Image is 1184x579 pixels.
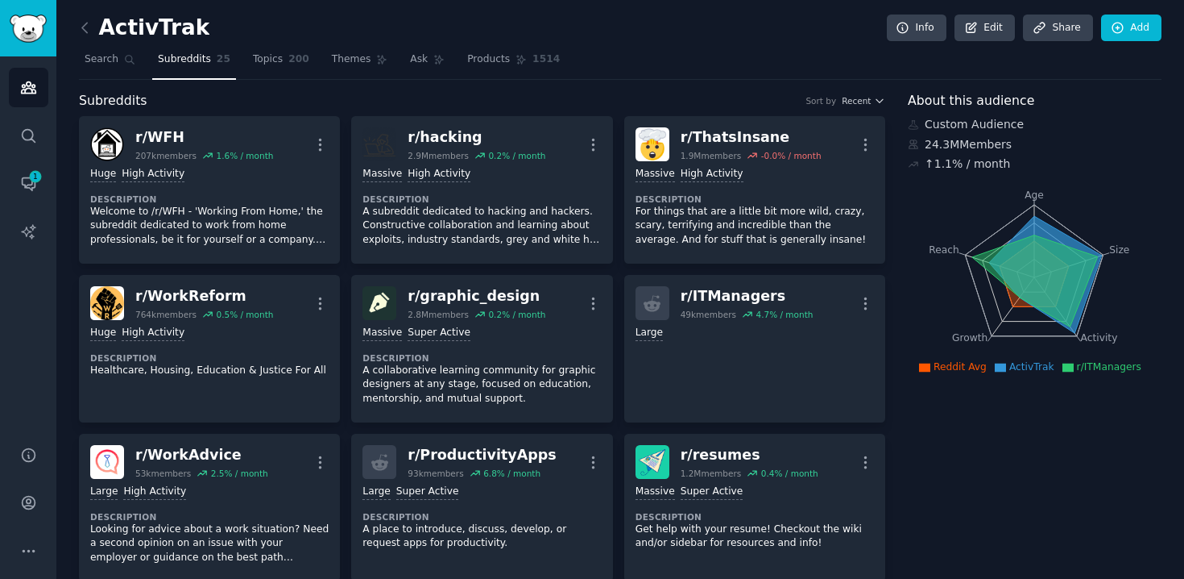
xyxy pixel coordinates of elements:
[908,116,1161,133] div: Custom Audience
[362,364,601,406] p: A collaborative learning community for graphic designers at any stage, focused on education, ment...
[681,309,736,320] div: 49k members
[135,127,273,148] div: r/ WFH
[351,116,612,264] a: hackingr/hacking2.9Mmembers0.2% / monthMassiveHigh ActivityDescriptionA subreddit dedicated to ha...
[408,167,470,182] div: High Activity
[85,52,118,67] span: Search
[122,167,184,182] div: High Activity
[681,445,818,465] div: r/ resumes
[90,485,118,500] div: Large
[929,244,959,255] tspan: Reach
[28,171,43,182] span: 1
[761,150,822,161] div: -0.0 % / month
[351,275,612,423] a: graphic_designr/graphic_design2.8Mmembers0.2% / monthMassiveSuper ActiveDescriptionA collaborativ...
[908,136,1161,153] div: 24.3M Members
[135,286,273,306] div: r/ WorkReform
[253,52,283,67] span: Topics
[362,194,601,205] dt: Description
[288,52,309,67] span: 200
[761,468,818,479] div: 0.4 % / month
[410,52,428,67] span: Ask
[756,309,813,320] div: 4.7 % / month
[135,468,191,479] div: 53k members
[805,95,836,106] div: Sort by
[79,47,141,80] a: Search
[681,468,742,479] div: 1.2M members
[326,47,394,80] a: Themes
[90,167,116,182] div: Huge
[635,127,669,161] img: ThatsInsane
[362,485,390,500] div: Large
[217,52,230,67] span: 25
[216,309,273,320] div: 0.5 % / month
[90,127,124,161] img: WFH
[362,167,402,182] div: Massive
[362,511,601,523] dt: Description
[635,326,663,341] div: Large
[135,309,197,320] div: 764k members
[79,15,209,41] h2: ActivTrak
[90,445,124,479] img: WorkAdvice
[934,361,987,373] span: Reddit Avg
[635,167,675,182] div: Massive
[396,485,459,500] div: Super Active
[624,116,885,264] a: ThatsInsaner/ThatsInsane1.9Mmembers-0.0% / monthMassiveHigh ActivityDescriptionFor things that ar...
[532,52,560,67] span: 1514
[1023,15,1092,42] a: Share
[408,127,545,148] div: r/ hacking
[362,523,601,551] p: A place to introduce, discuss, develop, or request apps for productivity.
[216,150,273,161] div: 1.6 % / month
[954,15,1015,42] a: Edit
[635,511,874,523] dt: Description
[952,332,987,344] tspan: Growth
[842,95,871,106] span: Recent
[79,91,147,111] span: Subreddits
[635,523,874,551] p: Get help with your resume! Checkout the wiki and/or sidebar for resources and info!
[362,352,601,364] dt: Description
[408,445,556,465] div: r/ ProductivityApps
[1101,15,1161,42] a: Add
[1077,361,1141,373] span: r/ITManagers
[635,194,874,205] dt: Description
[681,485,743,500] div: Super Active
[408,286,545,306] div: r/ graphic_design
[90,523,329,565] p: Looking for advice about a work situation? Need a second opinion on an issue with your employer o...
[90,205,329,248] p: Welcome to /r/WFH - 'Working From Home,' the subreddit dedicated to work from home professionals,...
[362,286,396,320] img: graphic_design
[90,194,329,205] dt: Description
[362,205,601,248] p: A subreddit dedicated to hacking and hackers. Constructive collaboration and learning about explo...
[483,468,540,479] div: 6.8 % / month
[247,47,315,80] a: Topics200
[1009,361,1054,373] span: ActivTrak
[10,15,47,43] img: GummySearch logo
[681,167,743,182] div: High Activity
[211,468,268,479] div: 2.5 % / month
[408,309,469,320] div: 2.8M members
[135,445,268,465] div: r/ WorkAdvice
[1025,190,1044,201] tspan: Age
[158,52,211,67] span: Subreddits
[152,47,236,80] a: Subreddits25
[404,47,450,80] a: Ask
[925,156,1010,173] div: ↑ 1.1 % / month
[90,364,329,378] p: Healthcare, Housing, Education & Justice For All
[362,326,402,341] div: Massive
[488,150,545,161] div: 0.2 % / month
[635,205,874,248] p: For things that are a little bit more wild, crazy, scary, terrifying and incredible than the aver...
[79,116,340,264] a: WFHr/WFH207kmembers1.6% / monthHugeHigh ActivityDescriptionWelcome to /r/WFH - 'Working From Home...
[681,286,813,306] div: r/ ITManagers
[90,286,124,320] img: WorkReform
[408,468,463,479] div: 93k members
[908,91,1034,111] span: About this audience
[488,309,545,320] div: 0.2 % / month
[408,150,469,161] div: 2.9M members
[462,47,565,80] a: Products1514
[90,352,329,364] dt: Description
[624,275,885,423] a: r/ITManagers49kmembers4.7% / monthLarge
[842,95,885,106] button: Recent
[90,326,116,341] div: Huge
[635,485,675,500] div: Massive
[408,326,470,341] div: Super Active
[362,127,396,161] img: hacking
[332,52,371,67] span: Themes
[1109,244,1129,255] tspan: Size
